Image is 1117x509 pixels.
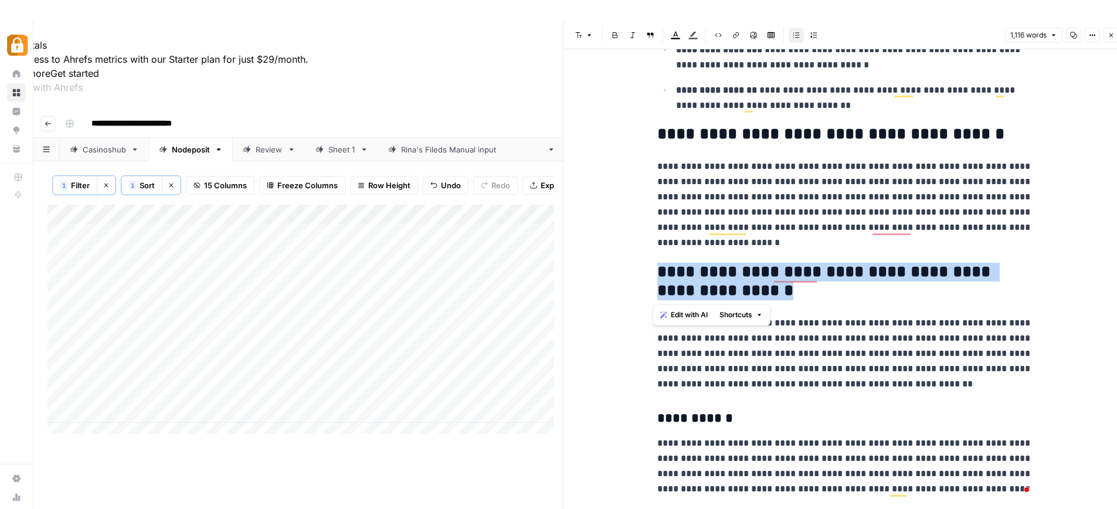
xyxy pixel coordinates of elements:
[719,310,752,320] span: Shortcuts
[256,144,283,155] div: Review
[7,121,26,140] a: Opportunities
[350,176,418,195] button: Row Height
[204,179,247,191] span: 15 Columns
[522,176,590,195] button: Export CSV
[60,138,149,161] a: Casinoshub
[259,176,345,195] button: Freeze Columns
[186,176,254,195] button: 15 Columns
[473,176,518,195] button: Redo
[423,176,468,195] button: Undo
[378,138,565,161] a: [PERSON_NAME]'s Fileds Manual input
[172,144,210,155] div: Nodeposit
[368,179,410,191] span: Row Height
[401,144,542,155] div: [PERSON_NAME]'s Fileds Manual input
[7,102,26,121] a: Insights
[7,488,26,507] a: Usage
[83,144,126,155] div: Casinoshub
[491,179,510,191] span: Redo
[140,179,155,191] span: Sort
[50,66,99,80] button: Get started
[233,138,305,161] a: Review
[715,307,768,323] button: Shortcuts
[277,179,338,191] span: Freeze Columns
[441,179,461,191] span: Undo
[541,179,582,191] span: Export CSV
[60,181,67,190] div: 1
[71,179,90,191] span: Filter
[7,140,26,158] a: Your Data
[656,307,712,323] button: Edit with AI
[131,181,134,190] span: 1
[149,138,233,161] a: Nodeposit
[129,181,136,190] div: 1
[1005,28,1062,43] button: 1,116 words
[328,144,355,155] div: Sheet 1
[671,310,708,320] span: Edit with AI
[53,176,97,195] button: 1Filter
[1010,30,1047,40] span: 1,116 words
[305,138,378,161] a: Sheet 1
[121,176,162,195] button: 1Sort
[7,469,26,488] a: Settings
[62,181,66,190] span: 1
